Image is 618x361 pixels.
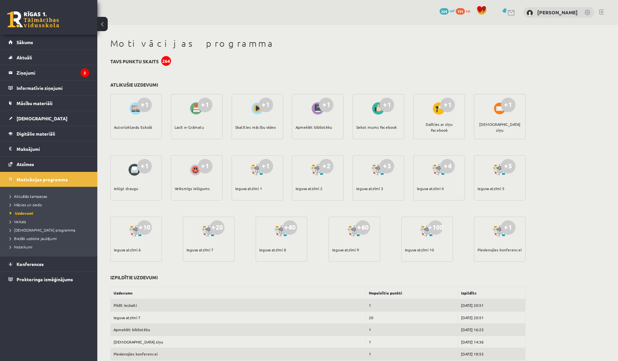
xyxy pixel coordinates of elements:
a: Mācies un ziedo [10,202,91,208]
div: 264 [161,56,171,66]
span: Aktuāli [17,54,32,60]
legend: Informatīvie ziņojumi [17,80,89,95]
div: Veiksmīgs ielūgums [175,177,210,200]
div: +40 [283,220,297,235]
a: Atzīmes [8,157,89,172]
td: 1 [366,299,458,311]
td: [DEMOGRAPHIC_DATA] ziņu [111,336,366,348]
div: Ieguva atzīmi 6 [114,238,141,261]
span: mP [450,8,455,13]
span: [DEMOGRAPHIC_DATA] programma [10,227,75,233]
div: +1 [501,220,515,235]
td: Pildīt ieskaiti [111,299,366,311]
div: +1 [198,98,212,112]
div: +1 [440,98,455,112]
td: 1 [366,324,458,336]
span: xp [466,8,470,13]
a: Uzdevumi [10,210,91,216]
h3: Tavs punktu skaits [110,59,159,64]
div: Ieguva atzīmi 1 [235,177,262,200]
legend: Ziņojumi [17,65,89,80]
div: Ieguva atzīmi 9 [332,238,359,261]
div: Ieguva atzīmi 10 [405,238,434,261]
td: Pievienojies konferencei [111,348,366,360]
a: Proktoringa izmēģinājums [8,272,89,287]
td: [DATE] 14:36 [458,336,526,348]
h1: Motivācijas programma [110,38,526,49]
div: Skatīties mācību video [235,116,276,138]
span: Mācies un ziedo [10,202,42,207]
div: Pievienojies konferencei [478,238,522,261]
a: Maksājumi [8,141,89,156]
span: Atzīmes [17,161,34,167]
span: [DEMOGRAPHIC_DATA] [17,115,67,121]
div: Ieguva atzīmi 4 [417,177,444,200]
img: Rebeka Trofimova [527,10,533,16]
a: Mācību materiāli [8,96,89,111]
th: Uzdevums [111,287,366,299]
div: Lasīt e-Grāmatu [175,116,204,138]
a: 264 mP [440,8,455,13]
a: Aktuāli [8,50,89,65]
td: 20 [366,311,458,324]
div: +10 [137,220,152,235]
div: Ieguva atzīmi 3 [356,177,383,200]
td: Ieguva atzīmi 7 [111,311,366,324]
div: +5 [501,159,515,174]
span: Biežāk uzdotie jautājumi [10,236,57,241]
i: 2 [80,68,89,77]
div: +1 [501,98,515,112]
a: Aktuālās kampaņas [10,193,91,199]
a: Informatīvie ziņojumi [8,80,89,95]
span: Motivācijas programma [17,176,68,182]
div: Dalīties ar ziņu Facebook [417,116,461,138]
div: +3 [380,159,394,174]
span: Uzdevumi [10,211,33,216]
a: Motivācijas programma [8,172,89,187]
a: Konferences [8,257,89,271]
span: Noteikumi [10,244,32,249]
span: Digitālie materiāli [17,131,55,137]
span: Proktoringa izmēģinājums [17,276,73,282]
a: [PERSON_NAME] [537,9,578,16]
a: 191 xp [456,8,473,13]
a: Ziņojumi2 [8,65,89,80]
div: [DEMOGRAPHIC_DATA] ziņu [478,116,522,138]
div: +1 [198,159,212,174]
div: +4 [440,159,455,174]
a: +1 Autorizēšanās Eskolā [110,94,162,139]
span: 264 [440,8,449,15]
div: +2 [319,159,333,174]
div: Ieguva atzīmi 5 [478,177,504,200]
td: [DATE] 18:55 [458,348,526,360]
div: +1 [137,98,152,112]
a: [DEMOGRAPHIC_DATA] programma [10,227,91,233]
legend: Maksājumi [17,141,89,156]
span: 191 [456,8,465,15]
a: Veikals [10,219,91,224]
a: Biežāk uzdotie jautājumi [10,235,91,241]
div: Ieguva atzīmi 2 [296,177,322,200]
td: 1 [366,348,458,360]
a: Digitālie materiāli [8,126,89,141]
a: Sākums [8,35,89,50]
td: [DATE] 16:25 [458,324,526,336]
div: Ielūgt draugu [114,177,138,200]
span: Konferences [17,261,44,267]
div: +1 [137,159,152,174]
td: [DATE] 20:51 [458,299,526,311]
div: +20 [210,220,224,235]
div: +100 [428,220,443,235]
td: [DATE] 20:51 [458,311,526,324]
th: Nopelnītie punkti [366,287,458,299]
div: Ieguva atzīmi 7 [187,238,213,261]
div: +1 [259,98,273,112]
div: Sekot mums Facebook [356,116,397,138]
h3: Izpildītie uzdevumi [110,275,158,280]
div: Autorizēšanās Eskolā [114,116,152,138]
div: +1 [380,98,394,112]
td: 1 [366,336,458,348]
span: Sākums [17,39,33,45]
td: Apmeklēt bibliotēku [111,324,366,336]
div: +1 [259,159,273,174]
